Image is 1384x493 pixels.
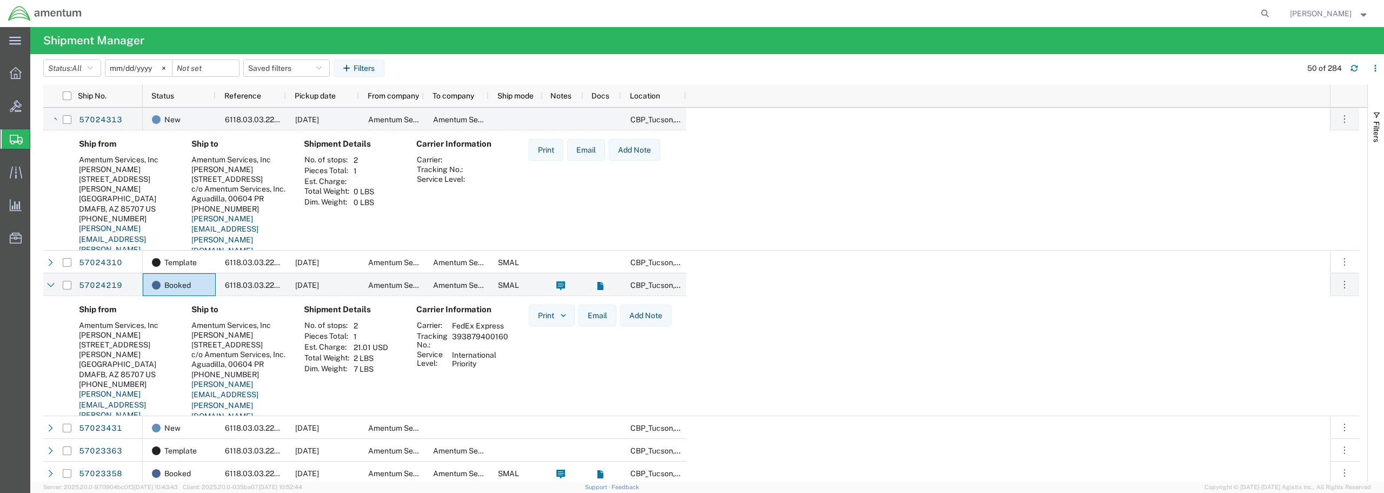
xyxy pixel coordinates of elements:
[79,174,174,184] div: [STREET_ADDRESS]
[78,254,123,272] a: 57024310
[350,155,378,166] td: 2
[79,305,174,314] h4: Ship from
[416,155,465,165] th: Carrier:
[191,330,287,340] div: [PERSON_NAME]
[191,340,287,350] div: [STREET_ADDRESS]
[183,484,302,490] span: Client: 2025.20.0-035ba07
[79,184,174,203] div: [PERSON_NAME] [GEOGRAPHIC_DATA]
[295,469,319,478] span: 10/03/2025
[350,364,392,374] td: 7 LBS
[368,258,448,267] span: Amentum Services, Inc
[191,165,287,174] div: [PERSON_NAME]
[164,439,197,462] span: Template
[448,350,512,369] td: International Priority
[225,469,322,478] span: 6118.03.03.2219.WTU.0000
[416,165,465,174] th: Tracking No.:
[164,417,181,439] span: New
[620,305,671,326] button: Add Note
[225,424,322,432] span: 6118.03.03.2219.WTU.0000
[529,305,575,326] button: Print
[350,353,392,364] td: 2 LBS
[191,155,287,165] div: Amentum Services, Inc
[630,115,754,124] span: CBP_Tucson, AZ_WTU
[191,194,287,203] div: Aguadilla, 00604 PR
[78,443,123,460] a: 57023363
[350,331,392,342] td: 1
[416,331,448,350] th: Tracking No.:
[416,139,503,149] h4: Carrier Information
[497,91,534,100] span: Ship mode
[191,184,287,194] div: c/o Amentum Services, Inc.
[1289,7,1369,20] button: [PERSON_NAME]
[432,91,474,100] span: To company
[79,379,174,389] div: [PHONE_NUMBER]
[304,342,350,353] th: Est. Charge:
[304,186,350,197] th: Total Weight:
[79,320,174,330] div: Amentum Services, Inc
[79,139,174,149] h4: Ship from
[191,174,287,184] div: [STREET_ADDRESS]
[295,91,336,100] span: Pickup date
[304,353,350,364] th: Total Weight:
[498,469,519,478] span: SMAL
[8,5,82,22] img: logo
[105,60,172,76] input: Not set
[134,484,178,490] span: [DATE] 10:43:43
[164,274,191,297] span: Booked
[78,277,123,294] a: 57024219
[448,320,512,331] td: FedEx Express
[630,469,754,478] span: CBP_Tucson, AZ_WTU
[448,331,512,350] td: 393879400160
[164,108,181,131] span: New
[368,424,448,432] span: Amentum Services, Inc
[630,424,754,432] span: CBP_Tucson, AZ_WTU
[79,340,174,350] div: [STREET_ADDRESS]
[79,155,174,165] div: Amentum Services, Inc
[350,166,378,176] td: 1
[79,390,146,430] a: [PERSON_NAME][EMAIL_ADDRESS][PERSON_NAME][DOMAIN_NAME]
[79,350,174,369] div: [PERSON_NAME] [GEOGRAPHIC_DATA]
[1372,121,1381,142] span: Filters
[1307,63,1342,74] div: 50 of 284
[529,139,563,161] button: Print
[191,139,287,149] h4: Ship to
[225,281,322,290] span: 6118.03.03.2219.WTU.0000
[498,281,519,290] span: SMAL
[304,197,350,208] th: Dim. Weight:
[611,484,639,490] a: Feedback
[304,166,350,176] th: Pieces Total:
[304,155,350,166] th: No. of stops:
[164,462,191,485] span: Booked
[191,370,287,379] div: [PHONE_NUMBER]
[350,197,378,208] td: 0 LBS
[1290,8,1352,19] span: Derrick Gory
[630,446,754,455] span: CBP_Tucson, AZ_WTU
[591,91,609,100] span: Docs
[368,281,448,290] span: Amentum Services, Inc
[79,370,174,379] div: DMAFB, AZ 85707 US
[78,420,123,437] a: 57023431
[350,342,392,353] td: 21.01 USD
[224,91,261,100] span: Reference
[164,251,197,274] span: Template
[368,446,448,455] span: Amentum Services, Inc
[79,224,146,265] a: [PERSON_NAME][EMAIL_ADDRESS][PERSON_NAME][DOMAIN_NAME]
[43,484,178,490] span: Server: 2025.20.0-970904bc0f3
[585,484,612,490] a: Support
[43,27,144,54] h4: Shipment Manager
[225,446,322,455] span: 6118.03.03.2219.WTU.0000
[78,91,107,100] span: Ship No.
[295,258,319,267] span: 10/03/2025
[295,446,319,455] span: 10/03/2025
[191,359,287,369] div: Aguadilla, 00604 PR
[43,60,101,77] button: Status:All
[433,281,513,290] span: Amentum Services, Inc
[79,204,174,214] div: DMAFB, AZ 85707 US
[295,115,319,124] span: 10/03/2025
[578,305,616,326] button: Email
[416,174,465,184] th: Service Level:
[304,331,350,342] th: Pieces Total:
[558,311,568,320] img: dropdown
[304,305,399,314] h4: Shipment Details
[550,91,571,100] span: Notes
